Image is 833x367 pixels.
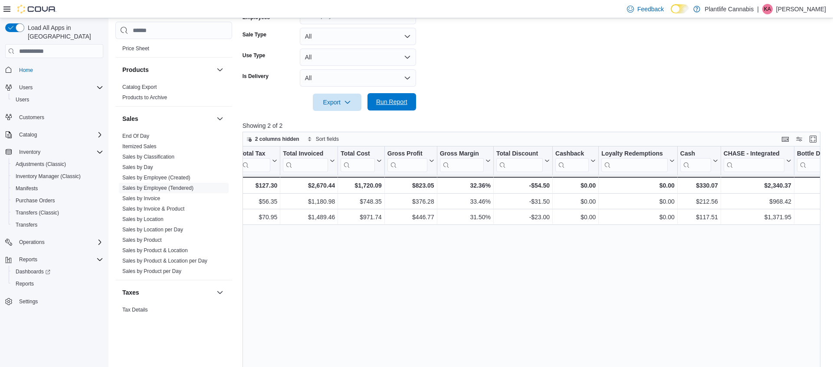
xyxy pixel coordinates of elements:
[12,266,54,277] a: Dashboards
[724,150,784,158] div: CHASE - Integrated
[341,150,381,172] button: Total Cost
[16,185,38,192] span: Manifests
[283,150,335,172] button: Total Invoiced
[12,208,103,218] span: Transfers (Classic)
[122,65,213,74] button: Products
[2,111,107,123] button: Customers
[16,221,37,228] span: Transfers
[9,278,107,290] button: Reports
[243,121,826,130] p: Showing 2 of 2
[601,150,668,172] div: Loyalty Redemptions
[776,4,826,14] p: [PERSON_NAME]
[724,197,791,207] div: $968.42
[122,247,188,254] span: Sales by Product & Location
[122,268,181,274] a: Sales by Product per Day
[19,256,37,263] span: Reports
[16,209,59,216] span: Transfers (Classic)
[122,94,167,101] span: Products to Archive
[304,134,342,144] button: Sort fields
[671,4,689,13] input: Dark Mode
[555,212,596,223] div: $0.00
[12,220,41,230] a: Transfers
[387,180,434,191] div: $823.05
[12,266,103,277] span: Dashboards
[601,150,668,158] div: Loyalty Redemptions
[115,43,232,57] div: Pricing
[122,205,184,212] span: Sales by Invoice & Product
[724,150,791,172] button: CHASE - Integrated
[555,150,589,158] div: Cashback
[762,4,773,14] div: Kieran Alvas
[439,150,490,172] button: Gross Margin
[16,237,48,247] button: Operations
[16,254,103,265] span: Reports
[122,306,148,313] span: Tax Details
[300,28,416,45] button: All
[19,298,38,305] span: Settings
[12,208,62,218] a: Transfers (Classic)
[496,180,550,191] div: -$54.50
[341,150,374,158] div: Total Cost
[122,45,149,52] a: Price Sheet
[122,114,213,123] button: Sales
[16,112,103,123] span: Customers
[239,197,277,207] div: $56.35
[16,147,44,157] button: Inventory
[12,220,103,230] span: Transfers
[115,305,232,329] div: Taxes
[780,134,790,144] button: Keyboard shortcuts
[316,136,339,143] span: Sort fields
[16,130,40,140] button: Catalog
[2,236,107,248] button: Operations
[496,150,550,172] button: Total Discount
[122,65,149,74] h3: Products
[16,280,34,287] span: Reports
[808,134,818,144] button: Enter fullscreen
[122,153,174,160] span: Sales by Classification
[2,129,107,141] button: Catalog
[724,180,791,191] div: $2,340.37
[680,150,711,172] div: Cash
[601,150,675,172] button: Loyalty Redemptions
[387,197,434,207] div: $376.28
[439,197,490,207] div: 33.46%
[12,94,103,105] span: Users
[239,150,270,158] div: Total Tax
[387,150,427,172] div: Gross Profit
[243,134,303,144] button: 2 columns hidden
[122,257,207,264] span: Sales by Product & Location per Day
[300,69,416,87] button: All
[757,4,759,14] p: |
[122,84,157,91] span: Catalog Export
[239,212,277,223] div: $70.95
[215,114,225,124] button: Sales
[239,150,270,172] div: Total Tax
[115,131,232,280] div: Sales
[12,279,37,289] a: Reports
[122,143,157,149] a: Itemized Sales
[17,5,56,13] img: Cova
[122,258,207,264] a: Sales by Product & Location per Day
[16,197,55,204] span: Purchase Orders
[283,197,335,207] div: $1,180.98
[680,150,718,172] button: Cash
[243,52,265,59] label: Use Type
[115,82,232,106] div: Products
[318,94,356,111] span: Export
[12,171,103,182] span: Inventory Manager (Classic)
[283,150,328,158] div: Total Invoiced
[601,212,675,223] div: $0.00
[12,171,84,182] a: Inventory Manager (Classic)
[122,216,164,223] span: Sales by Location
[794,134,804,144] button: Display options
[122,237,162,244] span: Sales by Product
[439,150,483,172] div: Gross Margin
[387,150,427,158] div: Gross Profit
[367,93,416,110] button: Run Report
[387,212,434,223] div: $446.77
[680,150,711,158] div: Cash
[122,247,188,253] a: Sales by Product & Location
[9,170,107,182] button: Inventory Manager (Classic)
[122,164,153,171] span: Sales by Day
[680,212,718,223] div: $117.51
